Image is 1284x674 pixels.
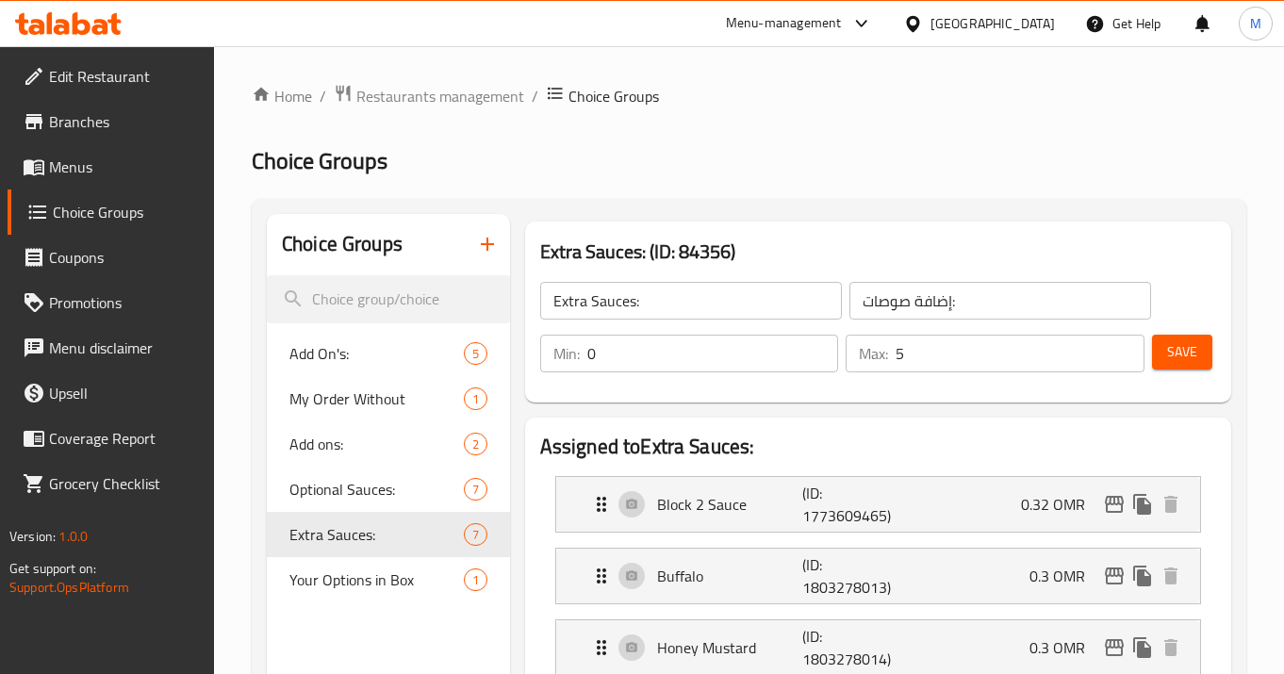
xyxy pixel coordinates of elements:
[8,144,214,189] a: Menus
[267,376,510,421] div: My Order Without1
[1250,13,1261,34] span: M
[49,427,199,450] span: Coverage Report
[532,85,538,107] li: /
[289,478,464,501] span: Optional Sauces:
[49,337,199,359] span: Menu disclaimer
[465,345,486,363] span: 5
[802,482,899,527] p: (ID: 1773609465)
[930,13,1055,34] div: [GEOGRAPHIC_DATA]
[464,387,487,410] div: Choices
[8,189,214,235] a: Choice Groups
[252,85,312,107] a: Home
[1100,490,1128,518] button: edit
[859,342,888,365] p: Max:
[540,237,1216,267] h3: Extra Sauces: (ID: 84356)
[465,571,486,589] span: 1
[726,12,842,35] div: Menu-management
[282,230,403,258] h2: Choice Groups
[540,433,1216,461] h2: Assigned to Extra Sauces:
[58,524,88,549] span: 1.0.0
[1100,562,1128,590] button: edit
[8,54,214,99] a: Edit Restaurant
[464,342,487,365] div: Choices
[465,436,486,453] span: 2
[53,201,199,223] span: Choice Groups
[49,472,199,495] span: Grocery Checklist
[464,433,487,455] div: Choices
[465,481,486,499] span: 7
[1029,565,1100,587] p: 0.3 OMR
[289,523,464,546] span: Extra Sauces:
[9,524,56,549] span: Version:
[8,416,214,461] a: Coverage Report
[49,156,199,178] span: Menus
[657,493,803,516] p: Block 2 Sauce
[252,140,387,182] span: Choice Groups
[8,370,214,416] a: Upsell
[1128,562,1157,590] button: duplicate
[464,523,487,546] div: Choices
[289,568,464,591] span: Your Options in Box
[540,540,1216,612] li: Expand
[8,461,214,506] a: Grocery Checklist
[334,84,524,108] a: Restaurants management
[657,565,803,587] p: Buffalo
[49,291,199,314] span: Promotions
[802,625,899,670] p: (ID: 1803278014)
[556,549,1200,603] div: Expand
[252,84,1246,108] nav: breadcrumb
[49,110,199,133] span: Branches
[49,382,199,404] span: Upsell
[267,421,510,467] div: Add ons:2
[267,512,510,557] div: Extra Sauces:7
[49,65,199,88] span: Edit Restaurant
[49,246,199,269] span: Coupons
[556,477,1200,532] div: Expand
[802,553,899,599] p: (ID: 1803278013)
[1128,633,1157,662] button: duplicate
[657,636,803,659] p: Honey Mustard
[465,390,486,408] span: 1
[1100,633,1128,662] button: edit
[1157,490,1185,518] button: delete
[8,280,214,325] a: Promotions
[1152,335,1212,370] button: Save
[1167,340,1197,364] span: Save
[267,275,510,323] input: search
[1128,490,1157,518] button: duplicate
[464,568,487,591] div: Choices
[8,235,214,280] a: Coupons
[356,85,524,107] span: Restaurants management
[553,342,580,365] p: Min:
[8,99,214,144] a: Branches
[289,433,464,455] span: Add ons:
[464,478,487,501] div: Choices
[320,85,326,107] li: /
[465,526,486,544] span: 7
[267,331,510,376] div: Add On's:5
[1157,633,1185,662] button: delete
[267,557,510,602] div: Your Options in Box1
[1029,636,1100,659] p: 0.3 OMR
[1021,493,1100,516] p: 0.32 OMR
[540,469,1216,540] li: Expand
[8,325,214,370] a: Menu disclaimer
[568,85,659,107] span: Choice Groups
[267,467,510,512] div: Optional Sauces:7
[289,387,464,410] span: My Order Without
[9,575,129,600] a: Support.OpsPlatform
[289,342,464,365] span: Add On's:
[9,556,96,581] span: Get support on:
[1157,562,1185,590] button: delete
